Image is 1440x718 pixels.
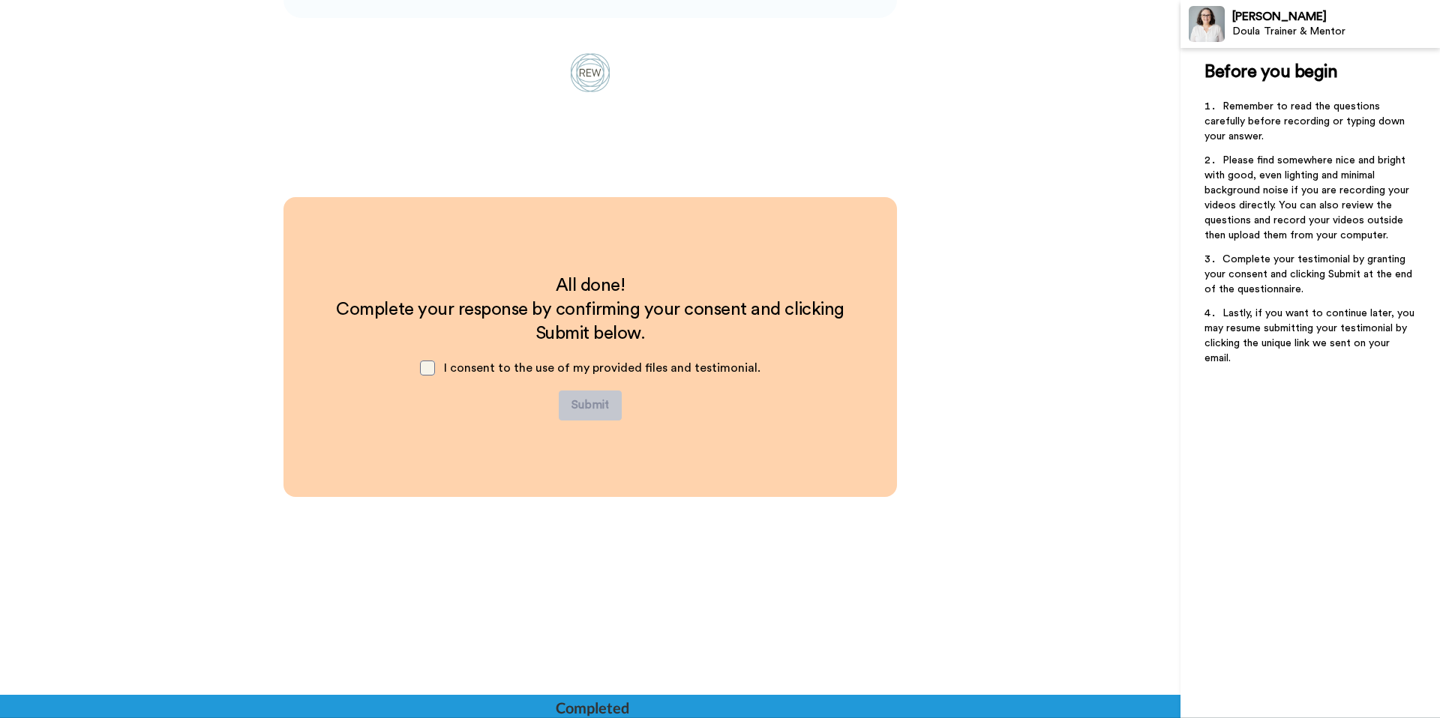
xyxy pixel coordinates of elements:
[336,301,848,343] span: Complete your response by confirming your consent and clicking Submit below.
[1204,101,1408,142] span: Remember to read the questions carefully before recording or typing down your answer.
[1189,6,1225,42] img: Profile Image
[559,390,622,420] button: Submit
[1232,25,1439,38] div: Doula Trainer & Mentor
[1232,10,1439,24] div: [PERSON_NAME]
[1204,254,1415,295] span: Complete your testimonial by granting your consent and clicking Submit at the end of the question...
[1204,63,1337,81] span: Before you begin
[556,277,625,295] span: All done!
[1204,155,1412,241] span: Please find somewhere nice and bright with good, even lighting and minimal background noise if yo...
[556,697,628,718] div: Completed
[444,362,760,374] span: I consent to the use of my provided files and testimonial.
[1204,308,1417,363] span: Lastly, if you want to continue later, you may resume submitting your testimonial by clicking the...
